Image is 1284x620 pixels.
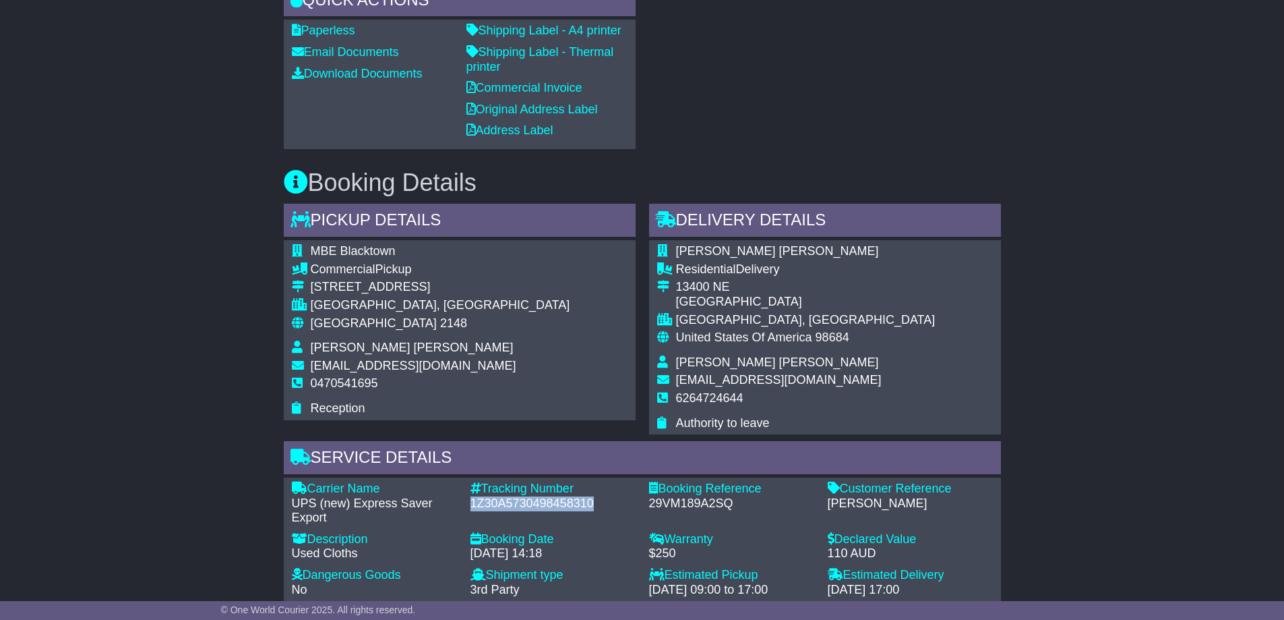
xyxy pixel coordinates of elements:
[311,401,365,415] span: Reception
[311,262,375,276] span: Commercial
[292,583,307,596] span: No
[311,316,437,330] span: [GEOGRAPHIC_DATA]
[292,24,355,37] a: Paperless
[292,532,457,547] div: Description
[466,103,598,116] a: Original Address Label
[292,482,457,497] div: Carrier Name
[649,583,814,598] div: [DATE] 09:00 to 17:00
[649,482,814,497] div: Booking Reference
[649,204,1001,240] div: Delivery Details
[470,532,636,547] div: Booking Date
[284,204,636,240] div: Pickup Details
[284,169,1001,196] h3: Booking Details
[649,568,814,583] div: Estimated Pickup
[676,313,936,328] div: [GEOGRAPHIC_DATA], [GEOGRAPHIC_DATA]
[649,546,814,561] div: $250
[828,546,993,561] div: 110 AUD
[466,81,582,94] a: Commercial Invoice
[466,24,621,37] a: Shipping Label - A4 printer
[292,67,423,80] a: Download Documents
[676,356,879,369] span: [PERSON_NAME] [PERSON_NAME]
[676,373,882,387] span: [EMAIL_ADDRESS][DOMAIN_NAME]
[828,497,993,511] div: [PERSON_NAME]
[470,568,636,583] div: Shipment type
[221,604,416,615] span: © One World Courier 2025. All rights reserved.
[470,583,520,596] span: 3rd Party
[676,416,770,430] span: Authority to leave
[828,568,993,583] div: Estimated Delivery
[292,497,457,526] div: UPS (new) Express Saver Export
[470,482,636,497] div: Tracking Number
[311,359,516,372] span: [EMAIL_ADDRESS][DOMAIN_NAME]
[676,331,812,344] span: United States Of America
[676,262,936,277] div: Delivery
[676,391,743,405] span: 6264724644
[466,45,614,74] a: Shipping Label - Thermal printer
[284,441,1001,478] div: Service Details
[816,331,849,344] span: 98684
[649,497,814,511] div: 29VM189A2SQ
[292,568,457,583] div: Dangerous Goods
[676,262,736,276] span: Residential
[311,280,570,295] div: [STREET_ADDRESS]
[311,341,514,354] span: [PERSON_NAME] [PERSON_NAME]
[676,295,936,310] div: [GEOGRAPHIC_DATA]
[828,532,993,547] div: Declared Value
[649,532,814,547] div: Warranty
[440,316,467,330] span: 2148
[466,123,553,137] a: Address Label
[828,583,993,598] div: [DATE] 17:00
[676,280,936,295] div: 13400 NE
[311,262,570,277] div: Pickup
[292,546,457,561] div: Used Cloths
[470,546,636,561] div: [DATE] 14:18
[311,298,570,313] div: [GEOGRAPHIC_DATA], [GEOGRAPHIC_DATA]
[470,497,636,511] div: 1Z30A5730498458310
[828,482,993,497] div: Customer Reference
[311,244,396,258] span: MBE Blacktown
[311,376,378,390] span: 0470541695
[292,45,399,59] a: Email Documents
[676,244,879,258] span: [PERSON_NAME] [PERSON_NAME]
